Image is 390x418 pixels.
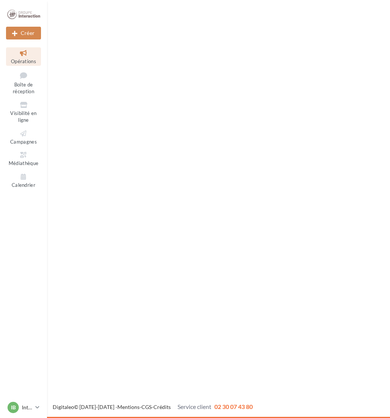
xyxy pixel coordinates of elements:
span: Visibilité en ligne [10,110,36,123]
span: 02 30 07 43 80 [214,403,253,410]
span: IB [11,404,16,411]
a: Crédits [153,404,171,410]
a: Visibilité en ligne [6,99,41,125]
a: Opérations [6,47,41,66]
span: Calendrier [12,182,35,188]
a: Boîte de réception [6,69,41,96]
p: Interaction [GEOGRAPHIC_DATA] [22,404,32,411]
span: Médiathèque [9,160,39,166]
span: Service client [178,403,211,410]
a: Campagnes [6,128,41,146]
a: CGS [141,404,152,410]
span: Campagnes [10,139,37,145]
div: Nouvelle campagne [6,27,41,39]
button: Créer [6,27,41,39]
a: Mentions [117,404,140,410]
a: Digitaleo [53,404,74,410]
span: Opérations [11,58,36,64]
span: Boîte de réception [13,82,34,95]
a: Calendrier [6,171,41,189]
a: Médiathèque [6,149,41,168]
a: IB Interaction [GEOGRAPHIC_DATA] [6,400,41,415]
span: © [DATE]-[DATE] - - - [53,404,253,410]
